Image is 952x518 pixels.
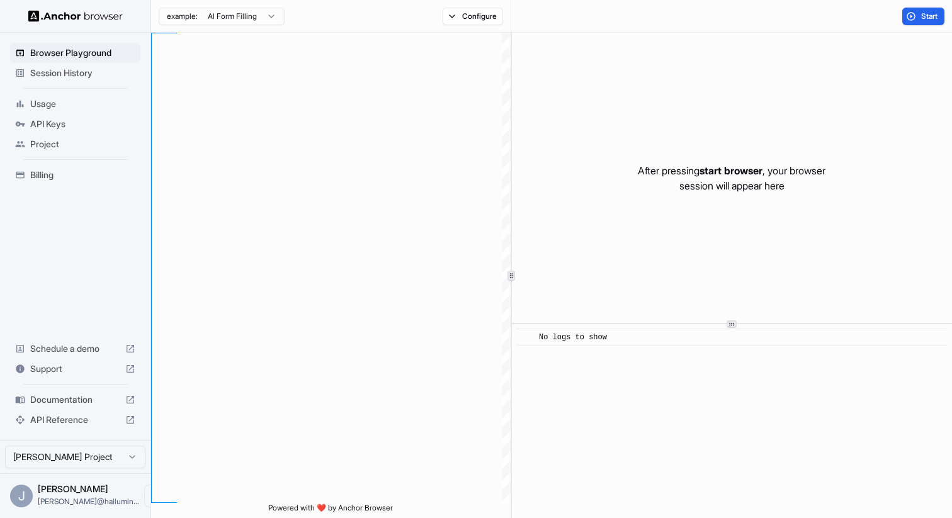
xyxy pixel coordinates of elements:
div: Schedule a demo [10,339,140,359]
span: Project [30,138,135,150]
div: Session History [10,63,140,83]
button: Configure [443,8,504,25]
span: Support [30,363,120,375]
div: Project [10,134,140,154]
span: Documentation [30,393,120,406]
button: Open menu [144,485,167,507]
span: example: [167,11,198,21]
span: Powered with ❤️ by Anchor Browser [268,503,393,518]
div: API Keys [10,114,140,134]
span: ​ [523,331,530,344]
button: Start [902,8,944,25]
div: J [10,485,33,507]
span: Session History [30,67,135,79]
img: Anchor Logo [28,10,123,22]
span: Billing [30,169,135,181]
div: Billing [10,165,140,185]
span: Start [921,11,939,21]
span: Browser Playground [30,47,135,59]
span: jerry@halluminate.ai [38,497,139,506]
span: API Keys [30,118,135,130]
span: start browser [700,164,762,177]
div: Documentation [10,390,140,410]
div: Browser Playground [10,43,140,63]
div: Usage [10,94,140,114]
span: Usage [30,98,135,110]
div: Support [10,359,140,379]
span: API Reference [30,414,120,426]
div: API Reference [10,410,140,430]
span: Schedule a demo [30,342,120,355]
span: Jerry Wu [38,483,108,494]
span: No logs to show [539,333,607,342]
p: After pressing , your browser session will appear here [638,163,825,193]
